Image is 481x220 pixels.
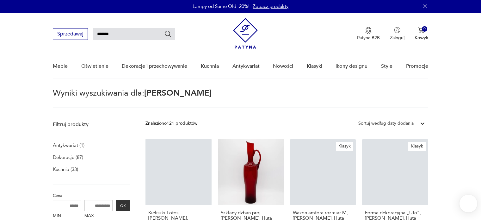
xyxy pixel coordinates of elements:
[53,32,88,37] a: Sprzedawaj
[53,28,88,40] button: Sprzedawaj
[358,120,414,127] div: Sortuj według daty dodania
[53,89,428,108] p: Wyniki wyszukiwania dla:
[122,54,187,79] a: Dekoracje i przechowywanie
[116,200,130,211] button: OK
[365,27,372,34] img: Ikona medalu
[53,121,130,128] p: Filtruj produkty
[357,27,380,41] a: Ikona medaluPatyna B2B
[459,195,477,212] iframe: Smartsupp widget button
[357,35,380,41] p: Patyna B2B
[381,54,392,79] a: Style
[406,54,428,79] a: Promocje
[53,141,84,150] a: Antykwariat (1)
[390,35,404,41] p: Zaloguj
[336,54,367,79] a: Ikony designu
[53,192,130,199] p: Cena
[233,18,258,49] img: Patyna - sklep z meblami i dekoracjami vintage
[145,120,197,127] div: Znaleziono 121 produktów
[81,54,108,79] a: Oświetlenie
[394,27,400,33] img: Ikonka użytkownika
[232,54,260,79] a: Antykwariat
[164,30,172,38] button: Szukaj
[418,27,424,33] img: Ikona koszyka
[53,54,68,79] a: Meble
[201,54,219,79] a: Kuchnia
[193,3,250,9] p: Lampy od Same Old -20%!
[307,54,322,79] a: Klasyki
[415,35,428,41] p: Koszyk
[253,3,288,9] a: Zobacz produkty
[53,165,78,174] a: Kuchnia (33)
[422,26,427,32] div: 0
[390,27,404,41] button: Zaloguj
[273,54,293,79] a: Nowości
[53,153,83,162] a: Dekoracje (87)
[357,27,380,41] button: Patyna B2B
[415,27,428,41] button: 0Koszyk
[144,87,212,99] span: [PERSON_NAME]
